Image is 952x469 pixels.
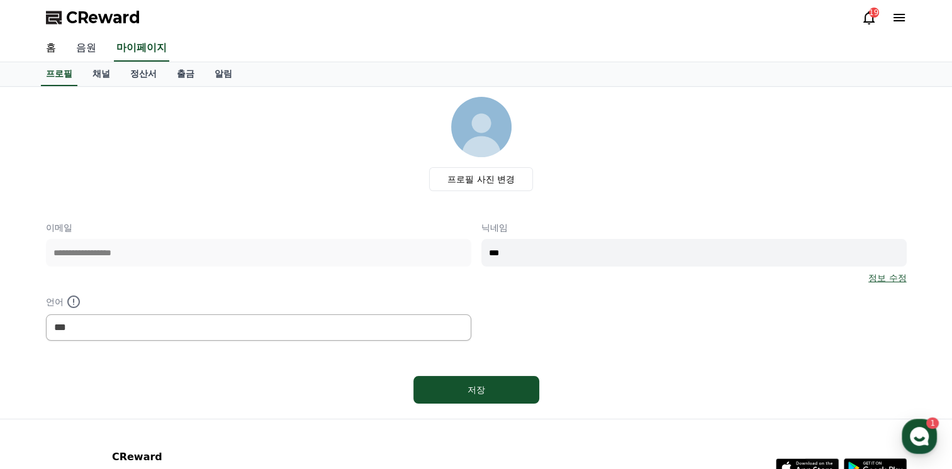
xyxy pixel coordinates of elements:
a: 프로필 [41,62,77,86]
div: 19 [869,8,879,18]
a: 설정 [162,365,242,396]
a: 출금 [167,62,204,86]
span: 설정 [194,383,210,394]
div: 저장 [439,383,514,396]
span: 홈 [40,383,47,394]
a: 1대화 [83,365,162,396]
label: 프로필 사진 변경 [429,167,533,191]
span: 1 [128,364,132,374]
button: 저장 [413,376,539,404]
a: 19 [861,10,876,25]
a: 알림 [204,62,242,86]
a: 정산서 [120,62,167,86]
a: 음원 [66,35,106,62]
a: 홈 [36,35,66,62]
p: CReward [112,450,266,465]
a: 마이페이지 [114,35,169,62]
p: 이메일 [46,221,471,234]
a: 정보 수정 [868,272,906,284]
a: 채널 [82,62,120,86]
p: 닉네임 [481,221,907,234]
span: CReward [66,8,140,28]
a: CReward [46,8,140,28]
a: 홈 [4,365,83,396]
img: profile_image [451,97,512,157]
p: 언어 [46,294,471,309]
span: 대화 [115,384,130,394]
